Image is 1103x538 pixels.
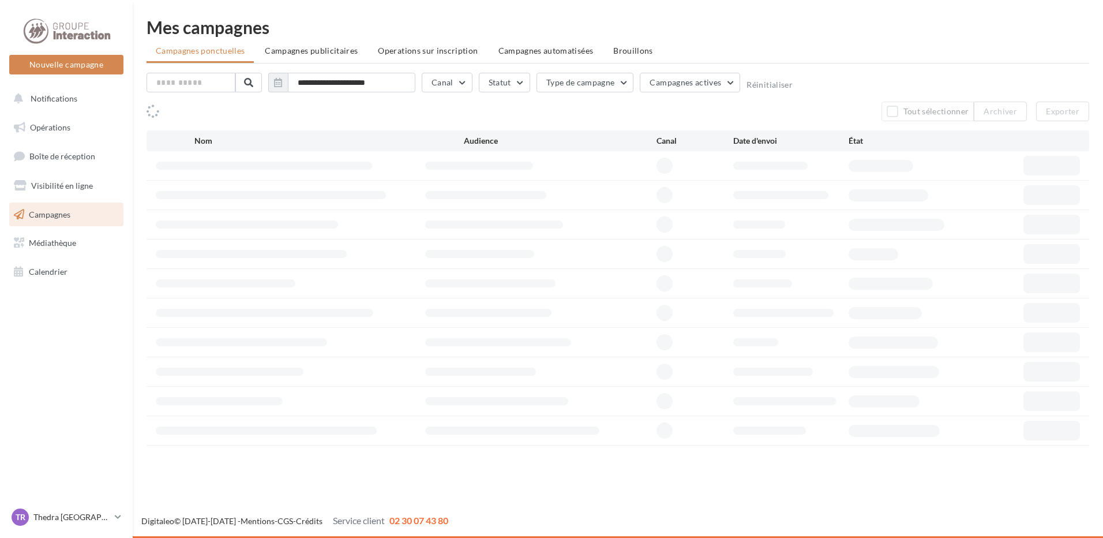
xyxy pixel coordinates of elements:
[389,515,448,526] span: 02 30 07 43 80
[422,73,472,92] button: Canal
[849,135,964,147] div: État
[7,174,126,198] a: Visibilité en ligne
[974,102,1027,121] button: Archiver
[265,46,358,55] span: Campagnes publicitaires
[746,80,793,89] button: Réinitialiser
[141,516,448,526] span: © [DATE]-[DATE] - - -
[650,77,721,87] span: Campagnes actives
[7,144,126,169] a: Boîte de réception
[7,260,126,284] a: Calendrier
[7,87,121,111] button: Notifications
[141,516,174,526] a: Digitaleo
[194,135,464,147] div: Nom
[277,516,293,526] a: CGS
[498,46,594,55] span: Campagnes automatisées
[613,46,653,55] span: Brouillons
[464,135,656,147] div: Audience
[29,151,95,161] span: Boîte de réception
[9,55,123,74] button: Nouvelle campagne
[733,135,849,147] div: Date d'envoi
[7,203,126,227] a: Campagnes
[656,135,733,147] div: Canal
[1036,102,1089,121] button: Exporter
[16,511,25,523] span: TR
[378,46,478,55] span: Operations sur inscription
[640,73,740,92] button: Campagnes actives
[30,122,70,132] span: Opérations
[241,516,275,526] a: Mentions
[333,515,385,526] span: Service client
[29,267,67,277] span: Calendrier
[296,516,322,526] a: Crédits
[881,102,974,121] button: Tout sélectionner
[537,73,634,92] button: Type de campagne
[7,231,126,255] a: Médiathèque
[479,73,530,92] button: Statut
[7,115,126,140] a: Opérations
[147,18,1089,36] div: Mes campagnes
[33,511,110,523] p: Thedra [GEOGRAPHIC_DATA]
[31,181,93,190] span: Visibilité en ligne
[9,506,123,528] a: TR Thedra [GEOGRAPHIC_DATA]
[29,209,70,219] span: Campagnes
[31,94,77,103] span: Notifications
[29,238,76,248] span: Médiathèque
